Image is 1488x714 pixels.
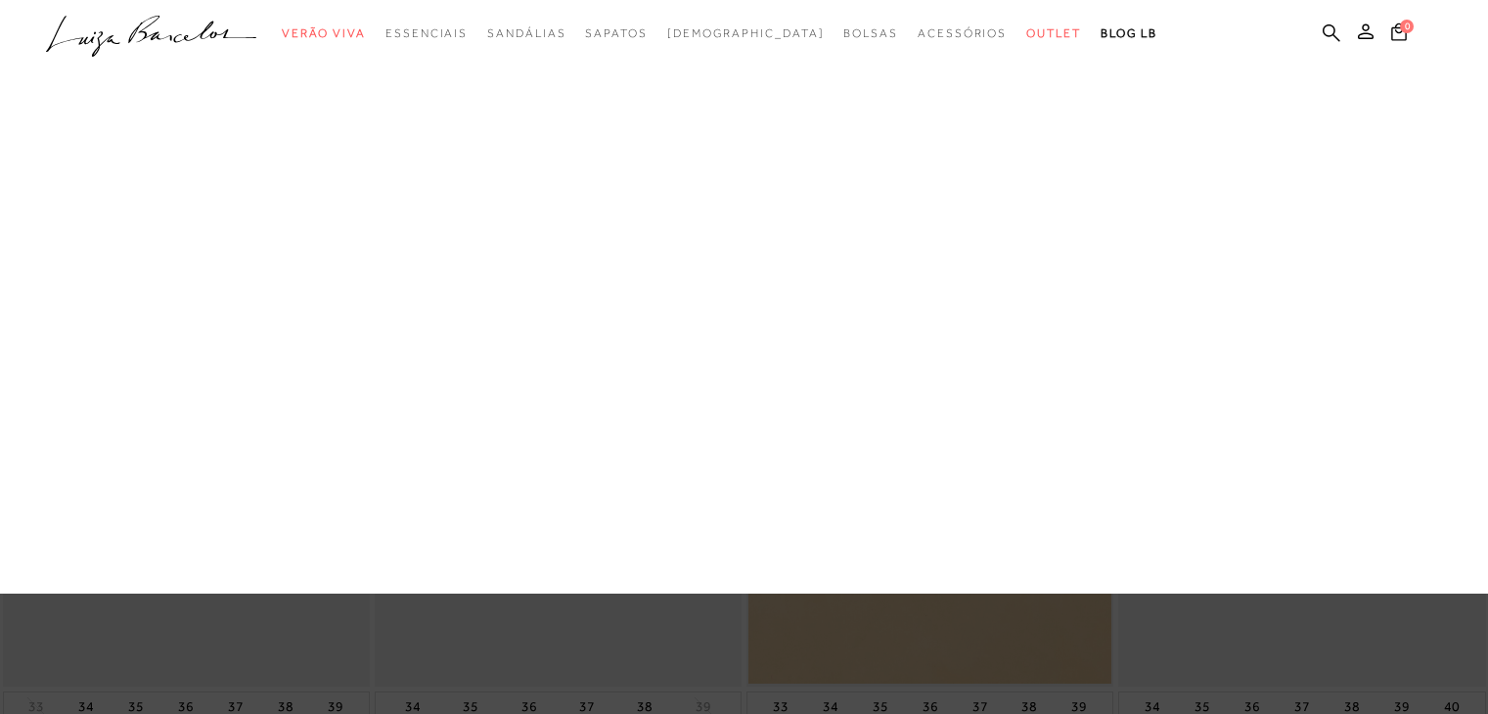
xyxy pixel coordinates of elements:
[487,16,565,52] a: categoryNavScreenReaderText
[1400,20,1414,33] span: 0
[667,16,825,52] a: noSubCategoriesText
[487,26,565,40] span: Sandálias
[918,16,1007,52] a: categoryNavScreenReaderText
[282,26,366,40] span: Verão Viva
[1026,26,1081,40] span: Outlet
[843,26,898,40] span: Bolsas
[1101,26,1157,40] span: BLOG LB
[1101,16,1157,52] a: BLOG LB
[585,26,647,40] span: Sapatos
[667,26,825,40] span: [DEMOGRAPHIC_DATA]
[843,16,898,52] a: categoryNavScreenReaderText
[385,16,468,52] a: categoryNavScreenReaderText
[918,26,1007,40] span: Acessórios
[282,16,366,52] a: categoryNavScreenReaderText
[585,16,647,52] a: categoryNavScreenReaderText
[1385,22,1413,48] button: 0
[1026,16,1081,52] a: categoryNavScreenReaderText
[385,26,468,40] span: Essenciais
